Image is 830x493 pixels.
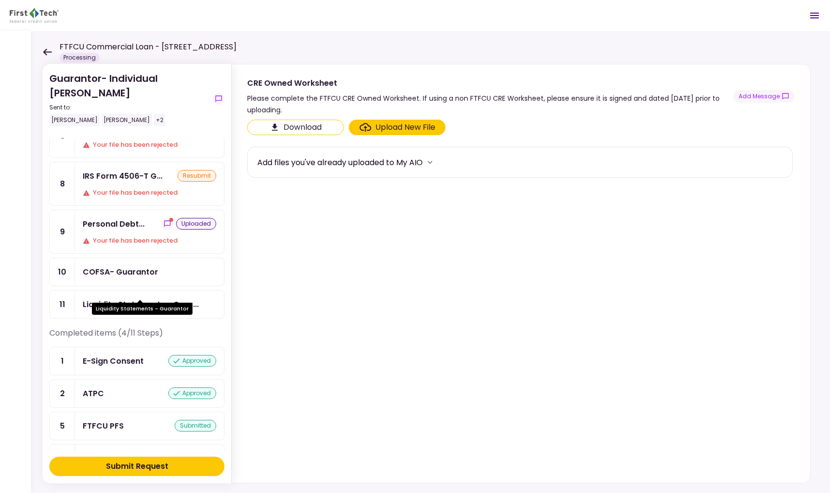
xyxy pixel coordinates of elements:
[92,303,193,315] div: Liquidity Statements - Guarantor
[102,114,152,126] div: [PERSON_NAME]
[49,290,224,319] a: 11Liquidity Statements - Guarantor
[83,298,199,310] div: Liquidity Statements - Guarantor
[83,218,145,230] div: Personal Debt Schedule
[50,162,75,205] div: 8
[83,140,216,150] div: Your file has been rejected
[83,236,216,246] div: Your file has been rejected
[423,155,437,169] button: more
[59,53,100,62] div: Processing
[257,156,423,169] div: Add files you've already uploaded to My AIO
[49,258,224,286] a: 10COFSA- Guarantor
[50,258,75,286] div: 10
[168,387,216,399] div: approved
[803,4,826,27] button: Open menu
[49,444,224,473] a: 7Tax Return - Guarantorsubmitted
[733,90,795,103] button: show-messages
[213,93,224,105] button: show-messages
[83,420,124,432] div: FTFCU PFS
[176,218,216,230] div: uploaded
[49,327,224,347] div: Completed items (4/11 Steps)
[247,77,733,89] div: CRE Owned Worksheet
[50,347,75,375] div: 1
[50,412,75,440] div: 5
[50,291,75,318] div: 11
[168,355,216,367] div: approved
[247,92,733,116] div: Please complete the FTFCU CRE Owned Worksheet. If using a non FTFCU CRE Worksheet, please ensure ...
[59,41,237,53] h1: FTFCU Commercial Loan - [STREET_ADDRESS]
[49,162,224,206] a: 8IRS Form 4506-T GuarantorresubmitYour file has been rejected
[83,170,163,182] div: IRS Form 4506-T Guarantor
[154,114,165,126] div: +2
[83,188,216,198] div: Your file has been rejected
[83,387,104,400] div: ATPC
[162,218,173,230] button: show-messages
[50,210,75,253] div: 9
[49,412,224,440] a: 5FTFCU PFSsubmitted
[175,420,216,431] div: submitted
[10,8,59,23] img: Partner icon
[178,170,216,182] div: resubmit
[83,355,144,367] div: E-Sign Consent
[49,457,224,476] button: Submit Request
[50,380,75,407] div: 2
[231,64,811,483] div: CRE Owned WorksheetPlease complete the FTFCU CRE Owned Worksheet. If using a non FTFCU CRE Worksh...
[49,347,224,375] a: 1E-Sign Consentapproved
[247,120,344,135] button: Click here to download the document
[83,266,158,278] div: COFSA- Guarantor
[49,114,100,126] div: [PERSON_NAME]
[349,120,445,135] span: Click here to upload the required document
[50,445,75,472] div: 7
[49,210,224,254] a: 9Personal Debt Scheduleshow-messagesuploadedYour file has been rejected
[375,122,435,133] div: Upload New File
[49,379,224,408] a: 2ATPCapproved
[49,71,209,126] div: Guarantor- Individual [PERSON_NAME]
[49,103,209,112] div: Sent to:
[106,461,168,472] div: Submit Request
